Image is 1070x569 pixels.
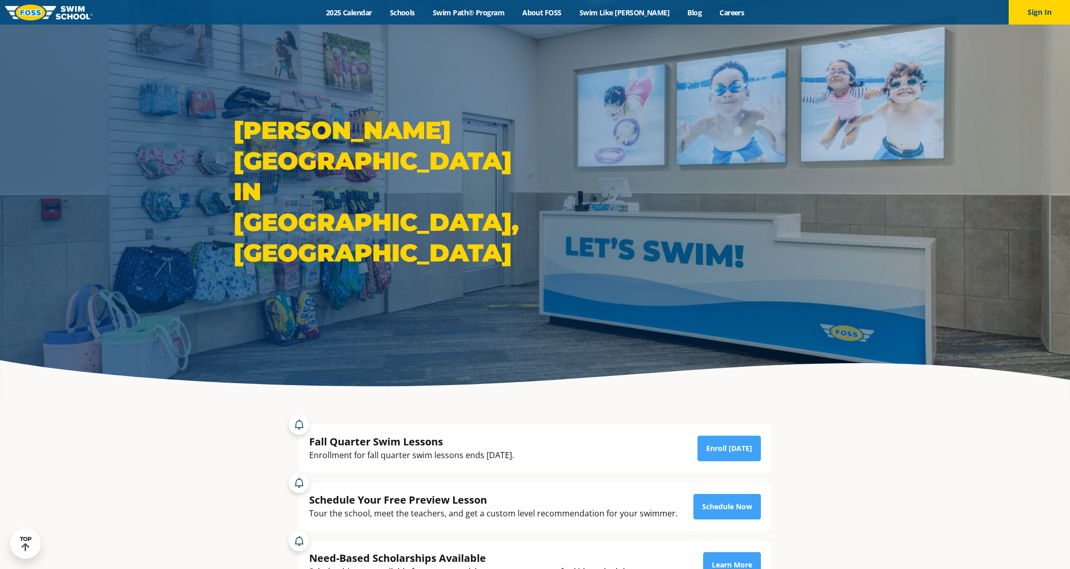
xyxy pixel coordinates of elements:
[693,494,761,519] a: Schedule Now
[697,436,761,461] a: Enroll [DATE]
[711,8,753,17] a: Careers
[234,115,530,268] h1: [PERSON_NAME][GEOGRAPHIC_DATA] in [GEOGRAPHIC_DATA], [GEOGRAPHIC_DATA]
[5,5,92,20] img: FOSS Swim School Logo
[679,8,711,17] a: Blog
[309,435,514,448] div: Fall Quarter Swim Lessons
[381,8,424,17] a: Schools
[20,536,32,552] div: TOP
[424,8,513,17] a: Swim Path® Program
[309,493,678,507] div: Schedule Your Free Preview Lesson
[309,551,634,565] div: Need-Based Scholarships Available
[317,8,381,17] a: 2025 Calendar
[514,8,571,17] a: About FOSS
[570,8,679,17] a: Swim Like [PERSON_NAME]
[309,448,514,462] div: Enrollment for fall quarter swim lessons ends [DATE].
[309,507,678,520] div: Tour the school, meet the teachers, and get a custom level recommendation for your swimmer.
